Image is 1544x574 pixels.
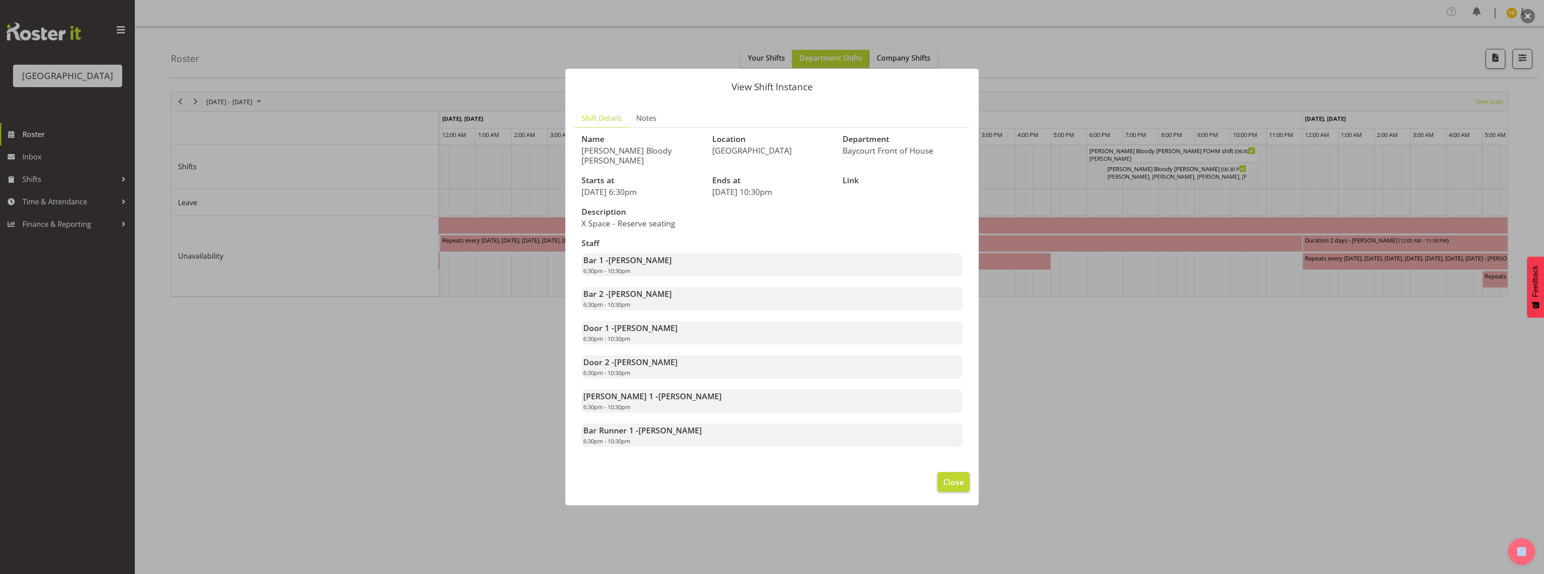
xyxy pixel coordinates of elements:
p: View Shift Instance [574,82,970,92]
span: [PERSON_NAME] [639,425,702,436]
strong: Bar Runner 1 - [583,425,702,436]
h3: Description [581,208,767,216]
span: Close [943,476,964,488]
p: [DATE] 10:30pm [712,187,832,197]
span: [PERSON_NAME] [658,391,722,402]
span: 6:30pm - 10:30pm [583,300,630,309]
span: 6:30pm - 10:30pm [583,267,630,275]
strong: [PERSON_NAME] 1 - [583,391,722,402]
h3: Staff [581,239,963,248]
span: 6:30pm - 10:30pm [583,437,630,445]
h3: Ends at [712,176,832,185]
p: Baycourt Front of House [843,146,963,155]
span: Feedback [1531,265,1540,297]
h3: Name [581,135,701,144]
span: [PERSON_NAME] [608,255,672,265]
p: X Space - Reserve seating [581,218,767,228]
button: Close [937,472,970,492]
p: [DATE] 6:30pm [581,187,701,197]
strong: Door 1 - [583,322,678,333]
button: Feedback - Show survey [1527,256,1544,318]
strong: Bar 2 - [583,288,672,299]
span: [PERSON_NAME] [614,322,678,333]
strong: Door 2 - [583,357,678,367]
p: [PERSON_NAME] Bloody [PERSON_NAME] [581,146,701,165]
h3: Link [843,176,963,185]
span: 6:30pm - 10:30pm [583,335,630,343]
span: [PERSON_NAME] [614,357,678,367]
img: help-xxl-2.png [1517,547,1526,556]
span: Shift Details [581,113,622,124]
span: 6:30pm - 10:30pm [583,403,630,411]
strong: Bar 1 - [583,255,672,265]
p: [GEOGRAPHIC_DATA] [712,146,832,155]
span: Notes [636,113,657,124]
h3: Starts at [581,176,701,185]
h3: Location [712,135,832,144]
h3: Department [843,135,963,144]
span: 6:30pm - 10:30pm [583,369,630,377]
span: [PERSON_NAME] [608,288,672,299]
